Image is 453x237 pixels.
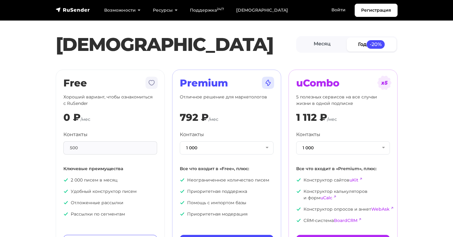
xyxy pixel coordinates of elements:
[296,94,390,107] p: 5 полезных сервисов на все случаи жизни в одной подписке
[180,166,274,172] p: Все что входит в «Free», плюс:
[325,4,352,16] a: Войти
[63,189,68,194] img: icon-ok.svg
[209,117,218,122] span: /мес
[349,177,358,183] a: uKit
[296,217,390,224] p: CRM-система
[355,4,398,17] a: Регистрация
[296,207,301,212] img: icon-ok.svg
[296,218,301,223] img: icon-ok.svg
[63,166,157,172] p: Ключевые преимущества
[63,200,157,206] p: Отложенные рассылки
[296,166,390,172] p: Все что входит в «Premium», плюс:
[180,131,204,138] label: Контакты
[180,177,274,183] p: Неограниченное количество писем
[81,117,90,122] span: /мес
[56,33,296,55] h1: [DEMOGRAPHIC_DATA]
[230,4,294,17] a: [DEMOGRAPHIC_DATA]
[63,200,68,205] img: icon-ok.svg
[377,75,392,90] img: tarif-ucombo.svg
[296,177,390,183] p: Конструктор сайтов
[63,178,68,182] img: icon-ok.svg
[63,131,88,138] label: Контакты
[63,211,157,217] p: Рассылки по сегментам
[184,4,230,17] a: Поддержка24/7
[63,177,157,183] p: 2 000 писем в месяц
[297,37,347,51] a: Месяц
[296,206,390,212] p: Конструктор опросов и анкет
[56,7,90,13] img: RuSender
[180,141,274,155] button: 1 000
[147,4,184,17] a: Ресурсы
[180,189,185,194] img: icon-ok.svg
[296,141,390,155] button: 1 000
[63,77,157,89] h2: Free
[296,112,327,123] div: 1 112 ₽
[180,178,185,182] img: icon-ok.svg
[180,200,274,206] p: Помощь с импортом базы
[63,188,157,195] p: Удобный конструктор писем
[334,218,357,223] a: BoardCRM
[180,112,209,123] div: 792 ₽
[63,212,68,216] img: icon-ok.svg
[327,117,337,122] span: /мес
[180,211,274,217] p: Приоритетная модерация
[371,206,390,212] a: WebAsk
[367,40,385,48] span: -20%
[63,94,157,107] p: Хороший вариант, чтобы ознакомиться с RuSender
[180,200,185,205] img: icon-ok.svg
[296,77,390,89] h2: uCombo
[347,37,396,51] a: Год
[144,75,159,90] img: tarif-free.svg
[180,77,274,89] h2: Premium
[296,188,390,201] p: Конструктор калькуляторов и форм
[217,7,224,11] sup: 24/7
[180,188,274,195] p: Приоритетная поддержка
[296,131,320,138] label: Контакты
[63,112,81,123] div: 0 ₽
[261,75,275,90] img: tarif-premium.svg
[296,178,301,182] img: icon-ok.svg
[98,4,147,17] a: Возможности
[320,195,332,201] a: uCalc
[180,212,185,216] img: icon-ok.svg
[180,94,274,107] p: Отличное решение для маркетологов
[296,189,301,194] img: icon-ok.svg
